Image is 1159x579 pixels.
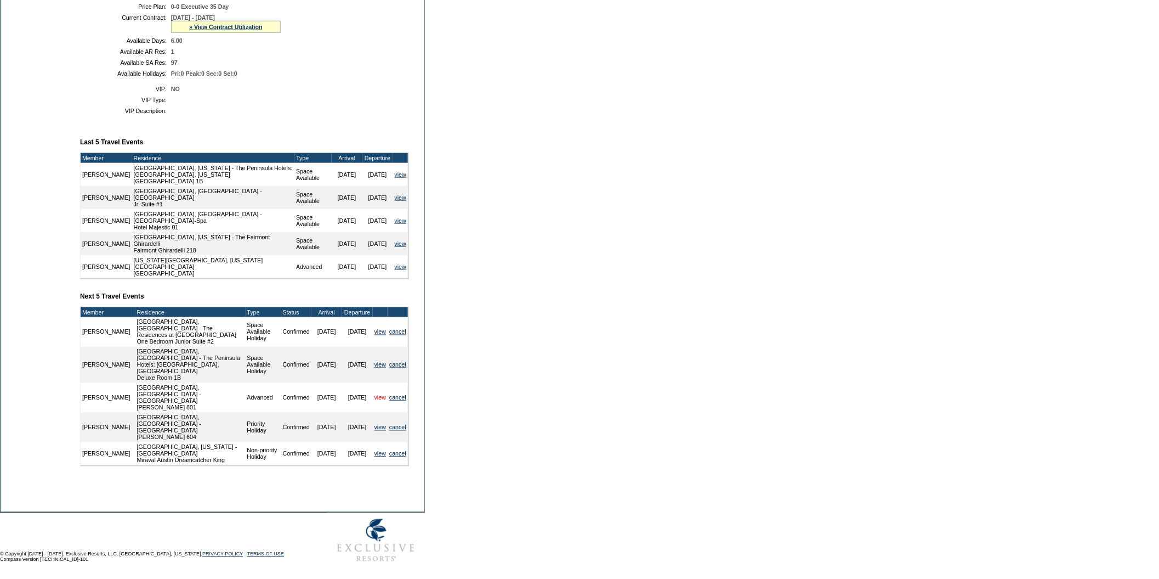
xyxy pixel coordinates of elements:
[171,70,237,77] span: Pri:0 Peak:0 Sec:0 Sel:0
[81,413,132,442] td: [PERSON_NAME]
[135,442,246,465] td: [GEOGRAPHIC_DATA], [US_STATE] - [GEOGRAPHIC_DATA] Miraval Austin Dreamcatcher King
[374,329,386,335] a: view
[81,163,132,186] td: [PERSON_NAME]
[132,232,295,255] td: [GEOGRAPHIC_DATA], [US_STATE] - The Fairmont Ghirardelli Fairmont Ghirardelli 218
[374,424,386,431] a: view
[395,240,406,247] a: view
[81,232,132,255] td: [PERSON_NAME]
[81,186,132,209] td: [PERSON_NAME]
[132,186,295,209] td: [GEOGRAPHIC_DATA], [GEOGRAPHIC_DATA] - [GEOGRAPHIC_DATA] Jr. Suite #1
[374,451,386,457] a: view
[311,383,342,413] td: [DATE]
[132,153,295,163] td: Residence
[171,37,183,44] span: 6.00
[294,209,331,232] td: Space Available
[246,307,281,317] td: Type
[281,347,311,383] td: Confirmed
[189,24,263,30] a: » View Contract Utilization
[247,552,285,557] a: TERMS OF USE
[202,552,243,557] a: PRIVACY POLICY
[135,317,246,347] td: [GEOGRAPHIC_DATA], [GEOGRAPHIC_DATA] - The Residences at [GEOGRAPHIC_DATA] One Bedroom Junior Sui...
[281,317,311,347] td: Confirmed
[171,59,178,66] span: 97
[80,138,143,146] b: Last 5 Travel Events
[281,442,311,465] td: Confirmed
[294,186,331,209] td: Space Available
[171,48,174,55] span: 1
[311,413,342,442] td: [DATE]
[294,153,331,163] td: Type
[246,347,281,383] td: Space Available Holiday
[84,14,167,33] td: Current Contract:
[132,209,295,232] td: [GEOGRAPHIC_DATA], [GEOGRAPHIC_DATA] - [GEOGRAPHIC_DATA]-Spa Hotel Majestic 01
[135,307,246,317] td: Residence
[374,395,386,401] a: view
[81,209,132,232] td: [PERSON_NAME]
[81,383,132,413] td: [PERSON_NAME]
[362,153,393,163] td: Departure
[395,217,406,224] a: view
[294,232,331,255] td: Space Available
[135,347,246,383] td: [GEOGRAPHIC_DATA], [GEOGRAPHIC_DATA] - The Peninsula Hotels: [GEOGRAPHIC_DATA], [GEOGRAPHIC_DATA]...
[84,108,167,114] td: VIP Description:
[395,263,406,270] a: view
[362,163,393,186] td: [DATE]
[332,186,362,209] td: [DATE]
[281,413,311,442] td: Confirmed
[389,451,406,457] a: cancel
[84,48,167,55] td: Available AR Res:
[374,362,386,368] a: view
[389,329,406,335] a: cancel
[132,255,295,278] td: [US_STATE][GEOGRAPHIC_DATA], [US_STATE][GEOGRAPHIC_DATA] [GEOGRAPHIC_DATA]
[395,171,406,178] a: view
[342,317,373,347] td: [DATE]
[342,383,373,413] td: [DATE]
[81,442,132,465] td: [PERSON_NAME]
[294,163,331,186] td: Space Available
[395,194,406,201] a: view
[362,186,393,209] td: [DATE]
[246,442,281,465] td: Non-priority Holiday
[246,317,281,347] td: Space Available Holiday
[135,383,246,413] td: [GEOGRAPHIC_DATA], [GEOGRAPHIC_DATA] - [GEOGRAPHIC_DATA] [PERSON_NAME] 801
[246,383,281,413] td: Advanced
[332,163,362,186] td: [DATE]
[294,255,331,278] td: Advanced
[332,153,362,163] td: Arrival
[84,70,167,77] td: Available Holidays:
[342,442,373,465] td: [DATE]
[342,413,373,442] td: [DATE]
[332,232,362,255] td: [DATE]
[327,513,425,568] img: Exclusive Resorts
[281,383,311,413] td: Confirmed
[171,86,180,92] span: NO
[389,362,406,368] a: cancel
[81,347,132,383] td: [PERSON_NAME]
[84,59,167,66] td: Available SA Res:
[84,3,167,10] td: Price Plan:
[81,307,132,317] td: Member
[311,347,342,383] td: [DATE]
[311,317,342,347] td: [DATE]
[84,86,167,92] td: VIP:
[332,255,362,278] td: [DATE]
[81,255,132,278] td: [PERSON_NAME]
[246,413,281,442] td: Priority Holiday
[342,307,373,317] td: Departure
[135,413,246,442] td: [GEOGRAPHIC_DATA], [GEOGRAPHIC_DATA] - [GEOGRAPHIC_DATA] [PERSON_NAME] 604
[362,209,393,232] td: [DATE]
[362,232,393,255] td: [DATE]
[80,293,144,300] b: Next 5 Travel Events
[84,97,167,103] td: VIP Type:
[362,255,393,278] td: [DATE]
[132,163,295,186] td: [GEOGRAPHIC_DATA], [US_STATE] - The Peninsula Hotels: [GEOGRAPHIC_DATA], [US_STATE] [GEOGRAPHIC_D...
[84,37,167,44] td: Available Days:
[81,153,132,163] td: Member
[311,442,342,465] td: [DATE]
[342,347,373,383] td: [DATE]
[171,14,215,21] span: [DATE] - [DATE]
[311,307,342,317] td: Arrival
[281,307,311,317] td: Status
[171,3,229,10] span: 0-0 Executive 35 Day
[81,317,132,347] td: [PERSON_NAME]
